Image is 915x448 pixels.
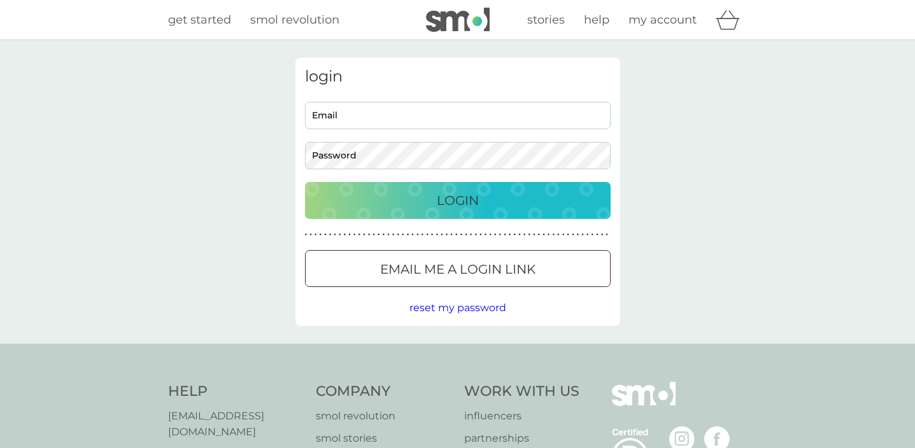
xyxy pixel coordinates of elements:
p: ● [309,232,312,238]
a: influencers [464,408,579,424]
a: partnerships [464,430,579,447]
p: ● [581,232,584,238]
a: get started [168,11,231,29]
p: ● [523,232,526,238]
p: ● [509,232,511,238]
p: ● [606,232,608,238]
p: ● [387,232,390,238]
p: ● [305,232,308,238]
p: ● [407,232,409,238]
p: ● [339,232,341,238]
p: ● [577,232,579,238]
h4: Company [316,382,451,402]
p: ● [372,232,375,238]
img: smol [426,8,490,32]
p: ● [455,232,458,238]
p: ● [465,232,467,238]
p: ● [397,232,399,238]
span: stories [527,13,565,27]
p: ● [422,232,424,238]
p: ● [533,232,536,238]
p: ● [596,232,599,238]
a: my account [628,11,697,29]
button: Login [305,182,611,219]
p: ● [591,232,593,238]
p: ● [460,232,463,238]
p: ● [479,232,482,238]
h3: login [305,67,611,86]
p: ● [329,232,332,238]
p: ● [368,232,371,238]
p: ● [499,232,502,238]
p: ● [319,232,322,238]
p: Email me a login link [380,259,536,279]
p: ● [392,232,395,238]
h4: Help [168,382,304,402]
p: ● [446,232,448,238]
div: basket [716,7,748,32]
p: ● [548,232,550,238]
p: ● [572,232,574,238]
p: ● [552,232,555,238]
p: ● [358,232,360,238]
span: my account [628,13,697,27]
p: ● [470,232,472,238]
p: ● [562,232,565,238]
span: reset my password [409,302,506,314]
p: ● [378,232,380,238]
p: ● [436,232,438,238]
p: ● [474,232,477,238]
span: help [584,13,609,27]
a: smol revolution [250,11,339,29]
p: ● [567,232,569,238]
p: ● [494,232,497,238]
p: ● [513,232,516,238]
span: smol revolution [250,13,339,27]
p: ● [601,232,604,238]
p: ● [383,232,385,238]
p: ● [324,232,327,238]
p: ● [402,232,404,238]
p: ● [543,232,545,238]
p: ● [528,232,530,238]
button: Email me a login link [305,250,611,287]
p: ● [441,232,443,238]
p: ● [538,232,541,238]
p: Login [437,190,479,211]
p: ● [426,232,429,238]
p: ● [485,232,487,238]
span: get started [168,13,231,27]
p: ● [411,232,414,238]
p: ● [518,232,521,238]
button: reset my password [409,300,506,316]
p: ● [557,232,560,238]
p: ● [334,232,336,238]
h4: Work With Us [464,382,579,402]
p: ● [416,232,419,238]
p: ● [450,232,453,238]
a: smol stories [316,430,451,447]
p: ● [363,232,365,238]
p: ● [344,232,346,238]
img: smol [612,382,676,425]
a: stories [527,11,565,29]
a: help [584,11,609,29]
a: [EMAIL_ADDRESS][DOMAIN_NAME] [168,408,304,440]
p: ● [353,232,356,238]
p: ● [315,232,317,238]
p: ● [348,232,351,238]
p: ● [586,232,589,238]
p: ● [504,232,506,238]
p: ● [489,232,492,238]
p: ● [431,232,434,238]
a: smol revolution [316,408,451,424]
